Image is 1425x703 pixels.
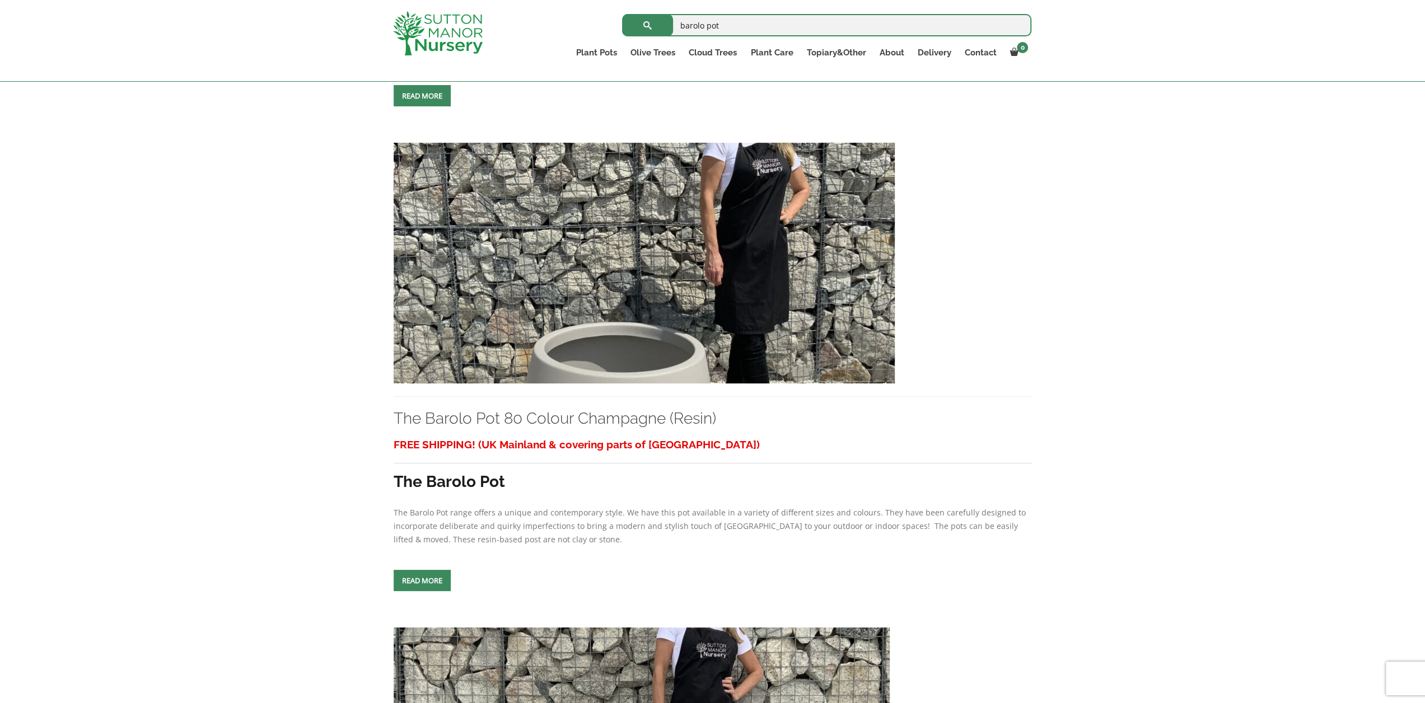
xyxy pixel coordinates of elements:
[394,257,895,268] a: The Barolo Pot 80 Colour Champagne (Resin)
[394,409,716,428] a: The Barolo Pot 80 Colour Champagne (Resin)
[1003,45,1031,60] a: 0
[394,472,505,491] strong: The Barolo Pot
[394,570,451,591] a: Read more
[1017,42,1028,53] span: 0
[957,45,1003,60] a: Contact
[393,11,483,55] img: logo
[394,143,895,383] img: The Barolo Pot 80 Colour Champagne (Resin) - IMG 3724
[744,45,800,60] a: Plant Care
[394,85,451,106] a: Read more
[872,45,910,60] a: About
[394,434,1032,546] div: The Barolo Pot range offers a unique and contemporary style. We have this pot available in a vari...
[682,45,744,60] a: Cloud Trees
[800,45,872,60] a: Topiary&Other
[569,45,624,60] a: Plant Pots
[624,45,682,60] a: Olive Trees
[910,45,957,60] a: Delivery
[622,14,1031,36] input: Search...
[394,434,1032,455] h3: FREE SHIPPING! (UK Mainland & covering parts of [GEOGRAPHIC_DATA])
